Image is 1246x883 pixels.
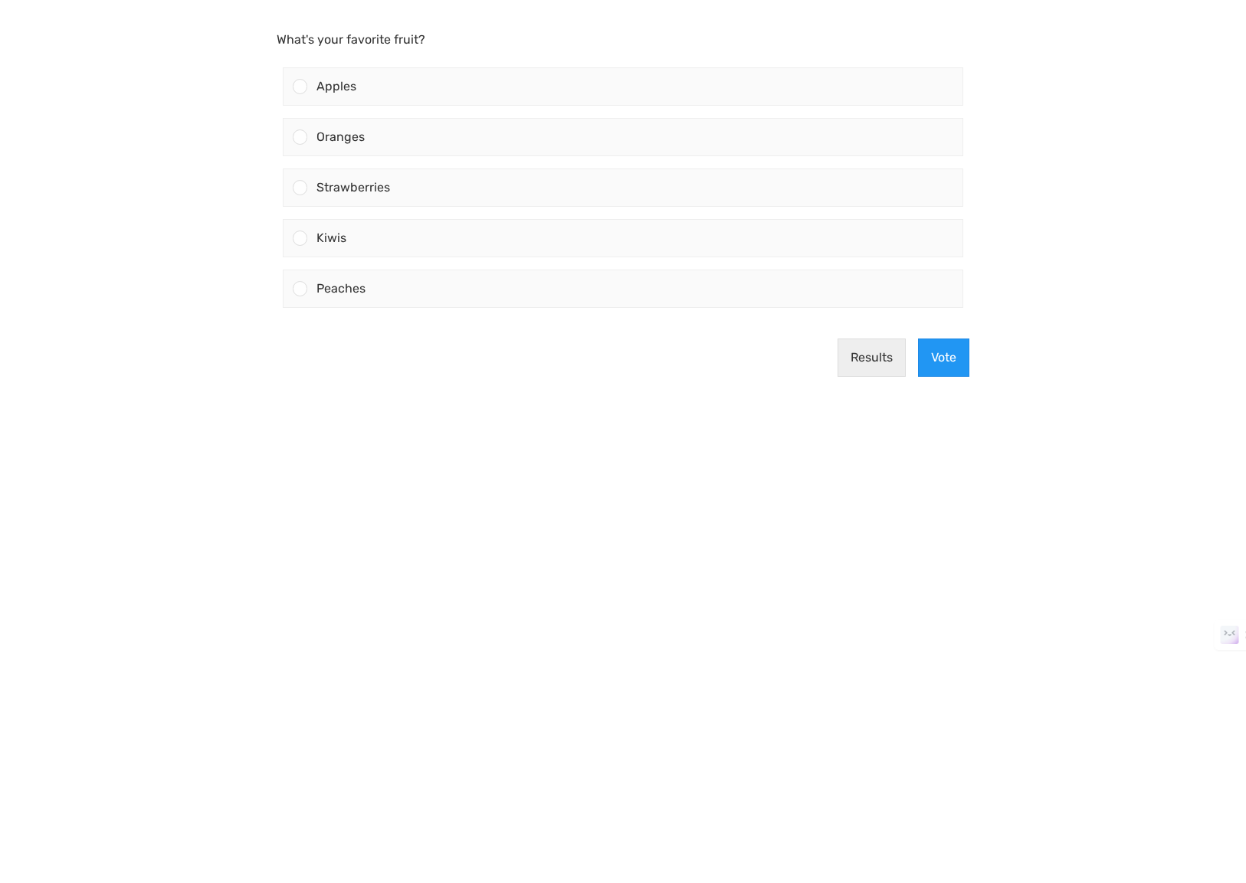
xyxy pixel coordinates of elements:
[316,281,366,296] span: Peaches
[838,338,906,377] button: Results
[316,129,365,144] span: Oranges
[277,31,969,49] p: What's your favorite fruit?
[316,180,390,195] span: Strawberries
[316,231,346,245] span: Kiwis
[918,338,969,377] button: Vote
[316,79,356,93] span: Apples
